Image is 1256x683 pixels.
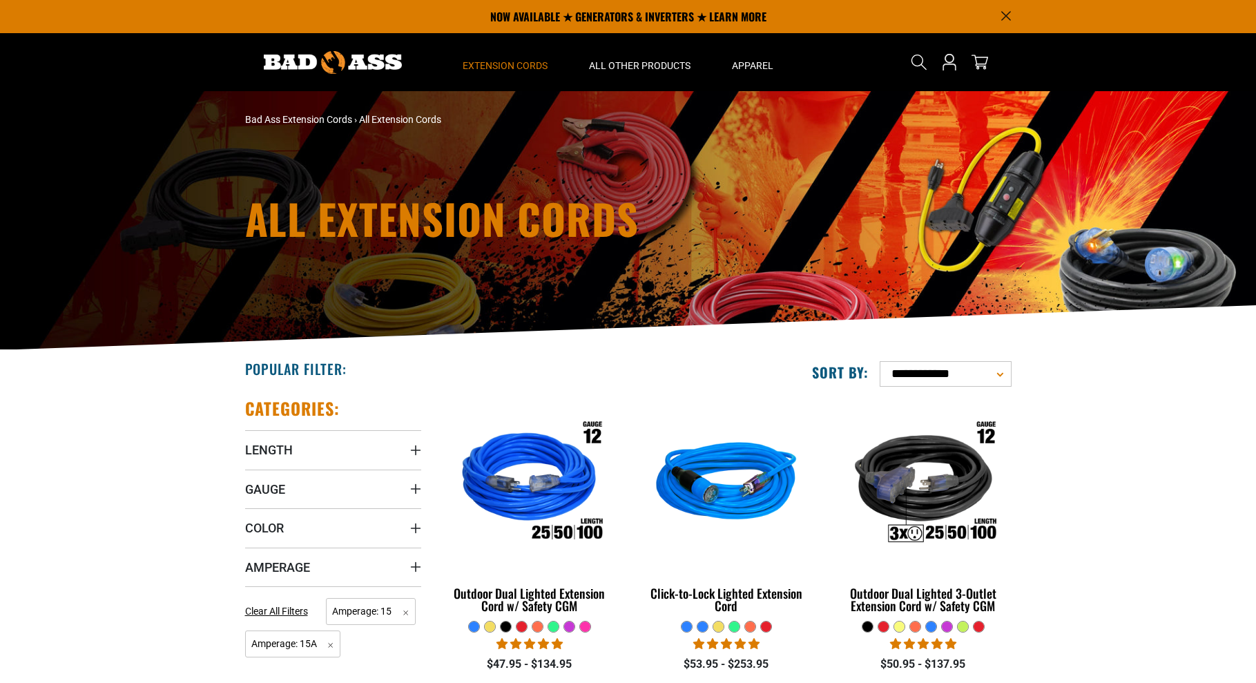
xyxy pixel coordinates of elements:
h2: Popular Filter: [245,360,347,378]
h2: Categories: [245,398,340,419]
div: $50.95 - $137.95 [835,656,1011,673]
summary: Color [245,508,421,547]
img: Outdoor Dual Lighted Extension Cord w/ Safety CGM [443,405,617,564]
span: 4.81 stars [496,637,563,651]
a: Outdoor Dual Lighted Extension Cord w/ Safety CGM Outdoor Dual Lighted Extension Cord w/ Safety CGM [442,398,618,620]
div: $53.95 - $253.95 [638,656,814,673]
span: › [354,114,357,125]
a: Amperage: 15 [326,604,416,617]
span: Gauge [245,481,285,497]
nav: breadcrumbs [245,113,749,127]
span: Length [245,442,293,458]
span: Apparel [732,59,773,72]
summary: Length [245,430,421,469]
h1: All Extension Cords [245,198,749,239]
span: All Extension Cords [359,114,441,125]
img: blue [639,405,813,564]
span: Amperage [245,559,310,575]
a: blue Click-to-Lock Lighted Extension Cord [638,398,814,620]
div: $47.95 - $134.95 [442,656,618,673]
span: Amperage: 15 [326,598,416,625]
summary: Apparel [711,33,794,91]
a: Amperage: 15A [245,637,341,650]
span: Amperage: 15A [245,631,341,657]
summary: Gauge [245,470,421,508]
img: Outdoor Dual Lighted 3-Outlet Extension Cord w/ Safety CGM [836,405,1010,564]
summary: Extension Cords [442,33,568,91]
div: Outdoor Dual Lighted Extension Cord w/ Safety CGM [442,587,618,612]
a: Bad Ass Extension Cords [245,114,352,125]
summary: Search [908,51,930,73]
label: Sort by: [812,363,869,381]
span: Extension Cords [463,59,548,72]
a: Outdoor Dual Lighted 3-Outlet Extension Cord w/ Safety CGM Outdoor Dual Lighted 3-Outlet Extensio... [835,398,1011,620]
span: All Other Products [589,59,690,72]
div: Click-to-Lock Lighted Extension Cord [638,587,814,612]
span: 4.87 stars [693,637,760,651]
div: Outdoor Dual Lighted 3-Outlet Extension Cord w/ Safety CGM [835,587,1011,612]
img: Bad Ass Extension Cords [264,51,402,74]
span: Clear All Filters [245,606,308,617]
summary: All Other Products [568,33,711,91]
summary: Amperage [245,548,421,586]
span: Color [245,520,284,536]
span: 4.80 stars [890,637,956,651]
a: Clear All Filters [245,604,313,619]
